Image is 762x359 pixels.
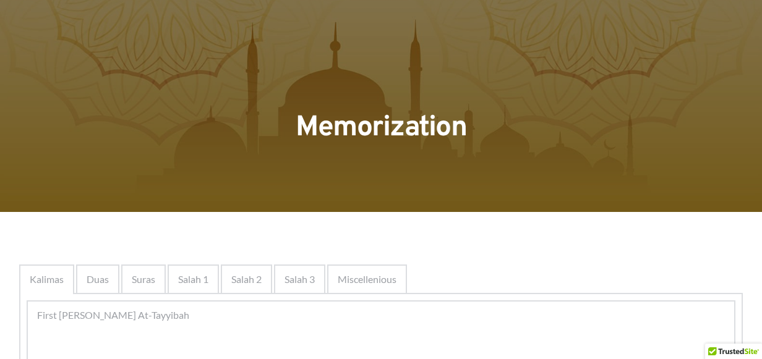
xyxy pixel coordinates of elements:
[178,272,208,287] span: Salah 1
[87,272,109,287] span: Duas
[231,272,262,287] span: Salah 2
[30,272,64,287] span: Kalimas
[132,272,155,287] span: Suras
[285,272,315,287] span: Salah 3
[37,308,189,323] span: First [PERSON_NAME] At-Tayyibah
[338,272,396,287] span: Miscellenious
[296,110,466,146] span: Memorization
